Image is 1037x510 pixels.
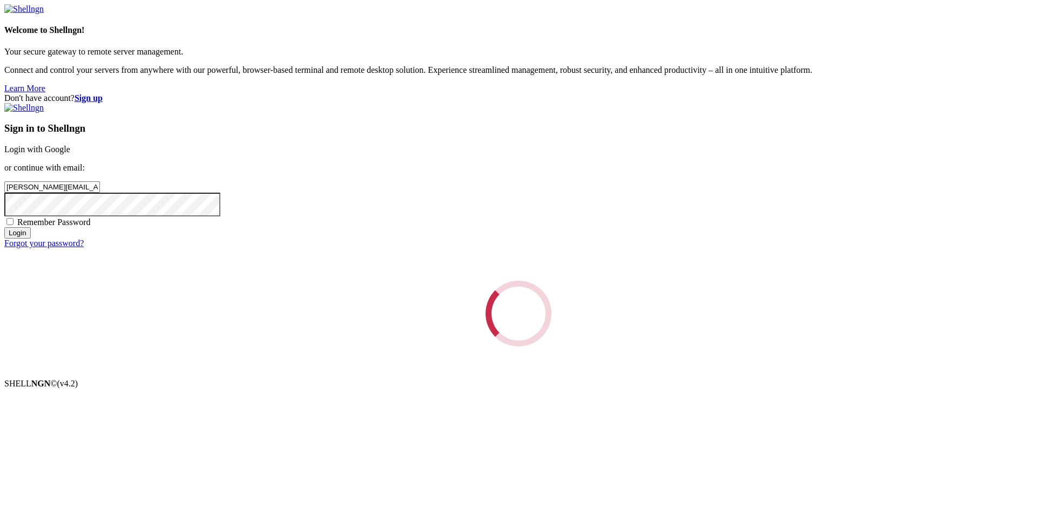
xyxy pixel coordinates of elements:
h3: Sign in to Shellngn [4,123,1033,134]
a: Forgot your password? [4,239,84,248]
a: Learn More [4,84,45,93]
span: Remember Password [17,217,91,227]
input: Email address [4,181,100,193]
span: SHELL © [4,379,78,388]
p: Connect and control your servers from anywhere with our powerful, browser-based terminal and remo... [4,65,1033,75]
img: Shellngn [4,4,44,14]
input: Login [4,227,31,239]
div: Loading... [486,281,551,346]
input: Remember Password [6,218,14,225]
div: Don't have account? [4,93,1033,103]
p: or continue with email: [4,163,1033,173]
a: Login with Google [4,145,70,154]
a: Sign up [75,93,103,103]
img: Shellngn [4,103,44,113]
b: NGN [31,379,51,388]
span: 4.2.0 [57,379,78,388]
p: Your secure gateway to remote server management. [4,47,1033,57]
h4: Welcome to Shellngn! [4,25,1033,35]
